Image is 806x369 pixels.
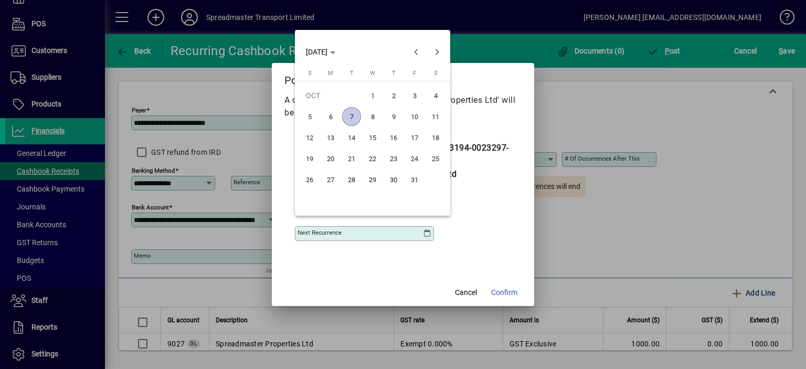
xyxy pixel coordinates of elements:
span: 23 [384,149,403,168]
span: 2 [384,86,403,105]
button: Thu Oct 16 2025 [383,127,404,148]
span: 9 [384,107,403,126]
button: Sun Oct 26 2025 [299,169,320,190]
button: Sun Oct 05 2025 [299,106,320,127]
span: 6 [321,107,340,126]
span: 15 [363,128,382,147]
span: 19 [300,149,319,168]
button: Tue Oct 21 2025 [341,148,362,169]
button: Wed Oct 22 2025 [362,148,383,169]
button: Sun Oct 12 2025 [299,127,320,148]
span: 18 [426,128,445,147]
button: Sat Oct 18 2025 [425,127,446,148]
span: 21 [342,149,361,168]
span: 1 [363,86,382,105]
span: 27 [321,170,340,189]
button: Sun Oct 19 2025 [299,148,320,169]
button: Fri Oct 10 2025 [404,106,425,127]
button: Wed Oct 01 2025 [362,85,383,106]
span: 11 [426,107,445,126]
button: Wed Oct 15 2025 [362,127,383,148]
span: S [308,70,312,77]
span: 12 [300,128,319,147]
button: Fri Oct 31 2025 [404,169,425,190]
button: Tue Oct 14 2025 [341,127,362,148]
span: 26 [300,170,319,189]
span: 24 [405,149,424,168]
button: Thu Oct 30 2025 [383,169,404,190]
button: Wed Oct 29 2025 [362,169,383,190]
span: 31 [405,170,424,189]
span: S [434,70,438,77]
span: 25 [426,149,445,168]
button: Sat Oct 25 2025 [425,148,446,169]
span: 7 [342,107,361,126]
span: M [328,70,333,77]
button: Choose month and year [302,43,340,61]
span: 3 [405,86,424,105]
span: 30 [384,170,403,189]
span: T [350,70,354,77]
span: 4 [426,86,445,105]
button: Mon Oct 06 2025 [320,106,341,127]
button: Mon Oct 13 2025 [320,127,341,148]
td: OCT [299,85,362,106]
span: 14 [342,128,361,147]
button: Sat Oct 11 2025 [425,106,446,127]
button: Wed Oct 08 2025 [362,106,383,127]
span: 8 [363,107,382,126]
span: 28 [342,170,361,189]
button: Previous month [406,41,427,62]
span: W [370,70,375,77]
button: Fri Oct 03 2025 [404,85,425,106]
span: 13 [321,128,340,147]
button: Mon Oct 20 2025 [320,148,341,169]
button: Tue Oct 07 2025 [341,106,362,127]
button: Fri Oct 17 2025 [404,127,425,148]
button: Thu Oct 02 2025 [383,85,404,106]
span: T [392,70,396,77]
span: 29 [363,170,382,189]
button: Fri Oct 24 2025 [404,148,425,169]
span: 10 [405,107,424,126]
button: Mon Oct 27 2025 [320,169,341,190]
span: 16 [384,128,403,147]
button: Tue Oct 28 2025 [341,169,362,190]
span: 22 [363,149,382,168]
span: 20 [321,149,340,168]
button: Sat Oct 04 2025 [425,85,446,106]
button: Thu Oct 09 2025 [383,106,404,127]
span: 5 [300,107,319,126]
span: F [413,70,416,77]
span: [DATE] [306,48,327,56]
button: Next month [427,41,448,62]
button: Thu Oct 23 2025 [383,148,404,169]
span: 17 [405,128,424,147]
